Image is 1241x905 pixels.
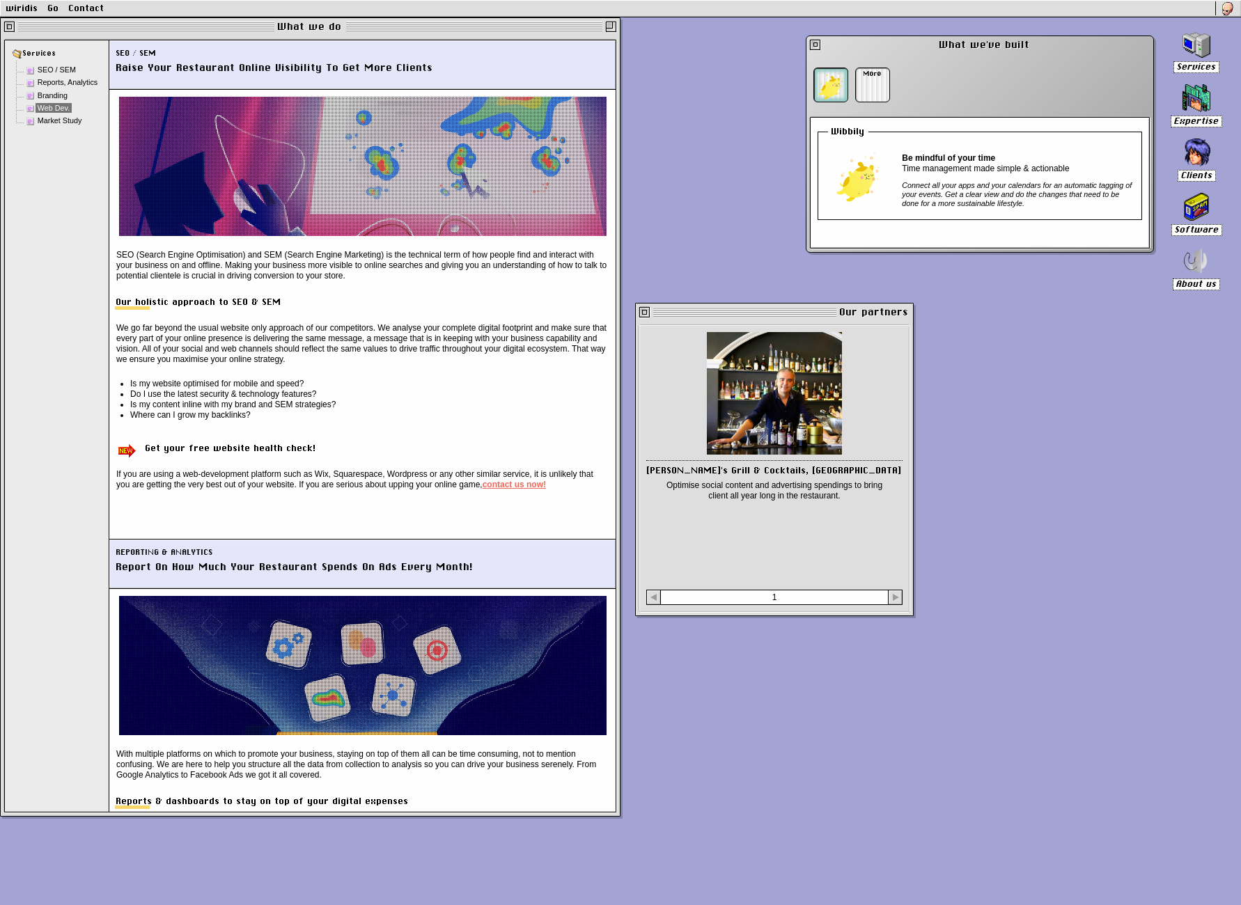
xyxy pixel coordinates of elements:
img: Wibbily takes a different approach to time management focusing on health. It aims at preventing b... [832,151,884,203]
a: Contact [69,3,104,13]
span: Web Dev. [36,103,72,113]
span: Branding [36,90,70,100]
img: Wiridis is a marketing and advertising agency from Singapore trying to facilitate data literacy t... [1172,247,1222,275]
img: Wiridis is an agency from Singapore expert in Analytics, Advertising, Machine Learning, Cloud Ser... [1183,84,1210,112]
li: Is my content inline with my brand and SEM strategies? [130,400,609,410]
p: 1 [661,592,888,603]
a: contact us now! [483,480,546,489]
span: SEO / SEM [36,65,78,74]
img: Go to our Soundcloud! [1221,2,1235,16]
h3: [PERSON_NAME]'s Grill & Cocktails, [GEOGRAPHIC_DATA] [646,460,903,480]
strong: Be mindful of your time [902,153,995,163]
h1: Our partners [840,307,909,317]
span: Reporting & Analytics [116,546,574,559]
li: Is my website optimised for mobile and speed? [130,379,609,389]
p: If you are using a web-development platform such as Wix, Squarespace, Wordpress or any other simi... [116,469,609,490]
img: Wiridis works with bar, restaurant and hotel owners across the world to help them raise visibilit... [1183,139,1210,166]
span: Market Study [36,116,84,125]
p: Time management made simple & actionable [902,153,1134,174]
h2: Raise Your Restaurant Online Visibility To Get More Clients [116,47,574,75]
button: Wibbily [813,68,848,102]
img: Wiridis provides SEO / SEM, Web development, Branding and Market Study services to bar, restauran... [1183,30,1210,58]
span: SEO / SEM [116,47,574,60]
p: Optimise social content and advertising spendings to bring client all year long in the restaurant. [659,480,889,501]
h3: Get your free website health check! [116,441,609,455]
p: We go far beyond the usual website only approach of our competitors. We analyse your complete dig... [116,323,609,365]
h2: Services [1173,61,1219,72]
button: More [855,68,890,102]
img: New! [116,443,139,458]
h2: Clients [1178,170,1216,181]
li: Where can I grow my backlinks? [130,410,609,420]
img: Benny's Cocktails and Grill in Phuket partnered with us to improve their brand image online and t... [707,332,896,455]
span: Wibbily [828,126,868,136]
span: Services [23,49,56,58]
span: Reports, Analytics [36,77,100,87]
div: Go [48,1,59,15]
p: More [857,70,888,78]
h2: Software [1171,224,1222,235]
h1: What we've built [939,40,1030,49]
p: With multiple platforms on which to promote your business, staying on top of them all can be time... [116,749,609,780]
p: SEO (Search Engine Optimisation) and SEM (Search Engine Marketing) is the technical term of how p... [116,250,609,281]
p: Connect all your apps and your calendars for an automatic tagging of your events. Get a clear vie... [902,181,1134,209]
h2: Report On How Much Your Restaurant Spends On Ads Every Month! [116,546,574,574]
img: Wiridis develops software with the aim to make data available and actionable to business owners, ... [1183,193,1210,221]
h3: Our holistic approach to SEO & SEM [116,295,609,309]
li: Do I use the latest security & technology features? [130,389,609,400]
h2: About us [1173,278,1220,290]
h1: What we do [278,22,342,31]
h3: Reports & dashboards to stay on top of your digital expenses [116,794,609,808]
div: wiridis [6,1,38,15]
h2: Expertise [1171,116,1222,127]
img: Wibbily takes a different approach to time management focusing on health. It aims at preventing b... [815,70,846,100]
